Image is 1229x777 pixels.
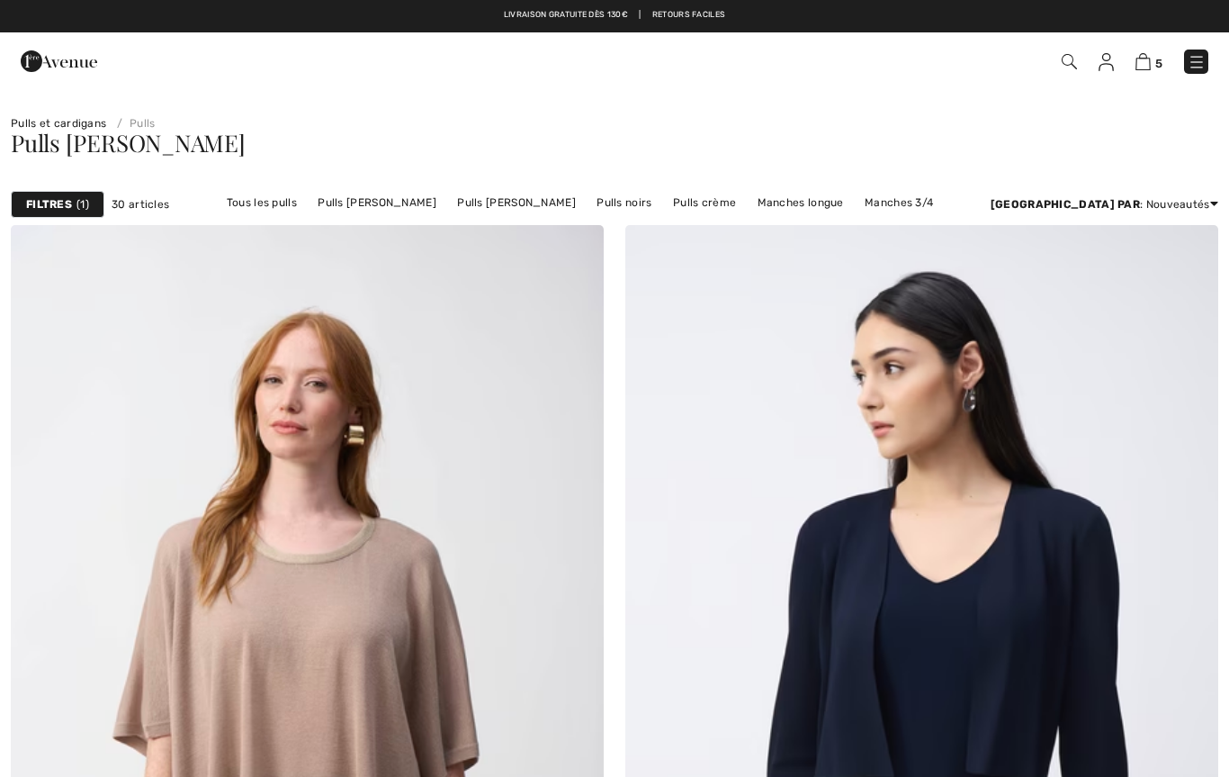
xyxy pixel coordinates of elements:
img: Panier d'achat [1135,53,1151,70]
a: Pulls noirs [588,191,660,214]
a: Tous les pulls [218,191,306,214]
a: Pulls [PERSON_NAME] [309,191,445,214]
a: Pulls et cardigans [11,117,106,130]
span: | [639,9,641,22]
a: 5 [1135,50,1162,72]
strong: Filtres [26,196,72,212]
a: Manches longue [749,191,853,214]
div: : Nouveautés [991,196,1218,212]
span: 5 [1155,57,1162,70]
a: Livraison gratuite dès 130€ [504,9,628,22]
span: Pulls [PERSON_NAME] [11,127,246,158]
img: 1ère Avenue [21,43,97,79]
img: Mes infos [1099,53,1114,71]
a: Manches 3/4 [856,191,942,214]
img: Menu [1188,53,1206,71]
a: À motifs [567,214,630,238]
a: Retours faciles [652,9,726,22]
strong: [GEOGRAPHIC_DATA] par [991,198,1140,211]
a: Pulls [110,117,156,130]
a: Uni [529,214,564,238]
span: 30 articles [112,196,169,212]
img: Recherche [1062,54,1077,69]
a: Pulls [PERSON_NAME] [448,191,585,214]
span: 1 [76,196,89,212]
a: Pulls crème [664,191,745,214]
a: 1ère Avenue [21,51,97,68]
